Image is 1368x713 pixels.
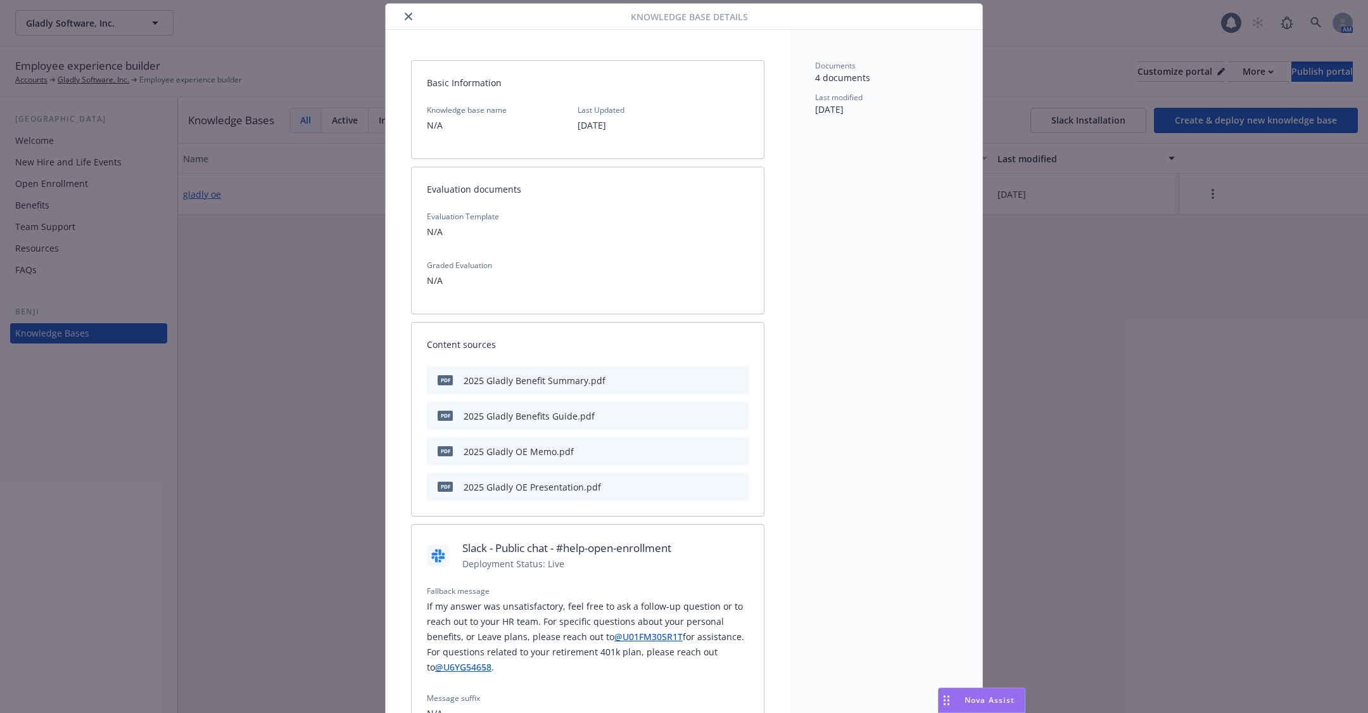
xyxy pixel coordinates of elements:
div: 2025 Gladly OE Presentation.pdf [464,480,601,494]
p: [DATE] [578,118,624,133]
span: Slack - Public chat - #help-open-enrollment [462,540,671,556]
span: Evaluation Template [427,211,749,222]
span: pdf [438,482,453,491]
div: 2025 Gladly OE Memo.pdf [464,445,574,458]
span: Graded Evaluation [427,260,749,271]
span: pdf [438,446,453,456]
span: Documents [815,60,856,71]
div: 2025 Gladly Benefits Guide.pdf [464,409,595,423]
span: Message suffix [427,693,749,703]
button: close [401,9,416,24]
div: Drag to move [939,688,954,712]
span: Last Updated [578,105,624,115]
div: Evaluation documents [412,167,764,211]
p: N/A [427,118,507,133]
p: N/A [427,224,749,240]
span: 4 documents [815,72,870,84]
p: If my answer was unsatisfactory, feel free to ask a follow-up question or to reach out to your HR... [427,599,749,675]
div: 2025 Gladly Benefit Summary.pdf [464,374,605,387]
span: Nova Assist [965,695,1015,705]
span: Knowledge base name [427,105,507,115]
span: pdf [438,411,453,420]
span: pdf [438,375,453,385]
a: @U6YG54658 [435,661,491,673]
span: Last modified [815,92,863,103]
div: Basic Information [412,61,764,105]
span: [DATE] [815,103,844,115]
button: Nova Assist [938,688,1025,713]
span: Knowledge base details [631,10,748,23]
span: Deployment Status: Live [462,557,671,570]
div: Content sources [412,323,764,366]
a: @U01FM30SR1T [614,631,683,643]
span: Fallback message [427,586,749,596]
p: N/A [427,273,749,288]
